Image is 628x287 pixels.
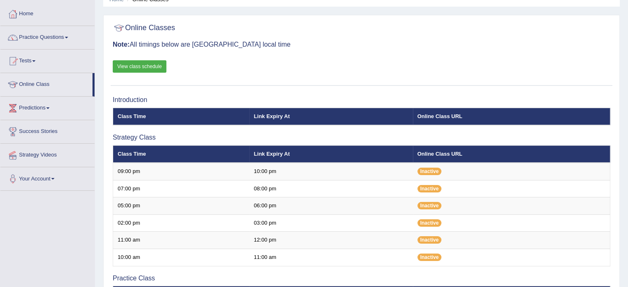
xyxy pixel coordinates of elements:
[413,108,610,125] th: Online Class URL
[113,232,249,249] td: 11:00 am
[417,202,442,209] span: Inactive
[113,163,249,180] td: 09:00 pm
[113,108,249,125] th: Class Time
[249,180,413,197] td: 08:00 pm
[113,249,249,266] td: 10:00 am
[0,144,95,164] a: Strategy Videos
[113,22,175,34] h2: Online Classes
[113,41,130,48] b: Note:
[0,26,95,47] a: Practice Questions
[113,197,249,215] td: 05:00 pm
[417,254,442,261] span: Inactive
[0,50,95,70] a: Tests
[113,180,249,197] td: 07:00 pm
[249,163,413,180] td: 10:00 pm
[249,145,413,163] th: Link Expiry At
[417,236,442,244] span: Inactive
[0,2,95,23] a: Home
[0,167,95,188] a: Your Account
[417,219,442,227] span: Inactive
[0,97,95,117] a: Predictions
[0,73,92,94] a: Online Class
[0,120,95,141] a: Success Stories
[417,168,442,175] span: Inactive
[249,232,413,249] td: 12:00 pm
[113,60,166,73] a: View class schedule
[113,96,610,104] h3: Introduction
[113,214,249,232] td: 02:00 pm
[249,214,413,232] td: 03:00 pm
[249,249,413,266] td: 11:00 am
[249,197,413,215] td: 06:00 pm
[417,185,442,192] span: Inactive
[249,108,413,125] th: Link Expiry At
[413,145,610,163] th: Online Class URL
[113,145,249,163] th: Class Time
[113,275,610,282] h3: Practice Class
[113,41,610,48] h3: All timings below are [GEOGRAPHIC_DATA] local time
[113,134,610,141] h3: Strategy Class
